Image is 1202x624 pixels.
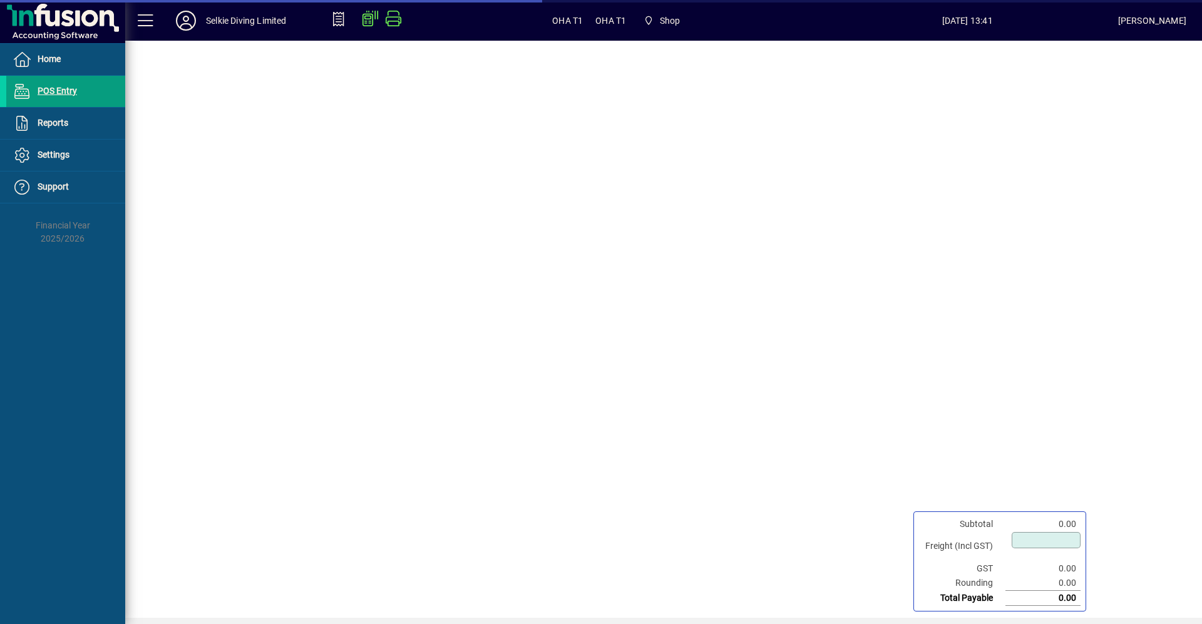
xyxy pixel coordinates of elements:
[38,86,77,96] span: POS Entry
[6,44,125,75] a: Home
[1005,576,1081,591] td: 0.00
[38,118,68,128] span: Reports
[639,9,685,32] span: Shop
[206,11,287,31] div: Selkie Diving Limited
[919,576,1005,591] td: Rounding
[919,561,1005,576] td: GST
[1118,11,1186,31] div: [PERSON_NAME]
[595,11,626,31] span: OHA T1
[38,54,61,64] span: Home
[38,182,69,192] span: Support
[919,591,1005,606] td: Total Payable
[166,9,206,32] button: Profile
[1005,517,1081,531] td: 0.00
[919,531,1005,561] td: Freight (Incl GST)
[817,11,1118,31] span: [DATE] 13:41
[1005,561,1081,576] td: 0.00
[6,171,125,203] a: Support
[919,517,1005,531] td: Subtotal
[38,150,69,160] span: Settings
[6,140,125,171] a: Settings
[660,11,681,31] span: Shop
[1005,591,1081,606] td: 0.00
[6,108,125,139] a: Reports
[552,11,583,31] span: OHA T1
